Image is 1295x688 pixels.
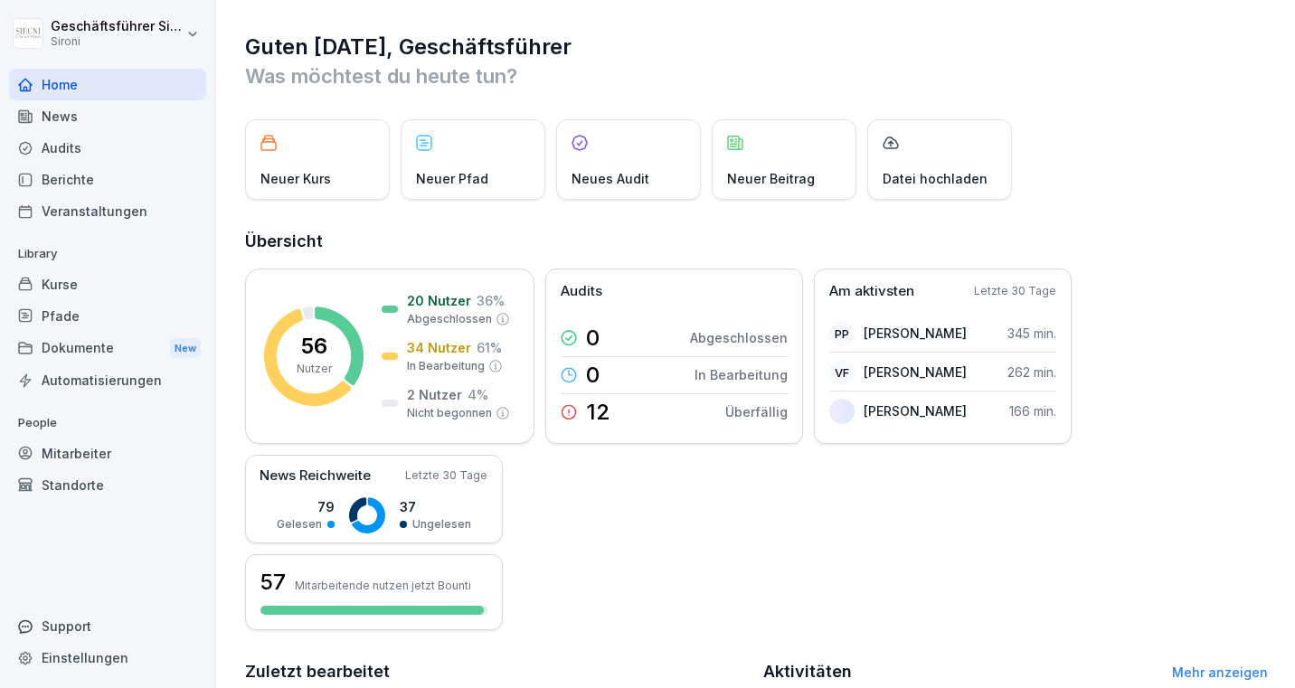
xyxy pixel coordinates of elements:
[9,300,206,332] a: Pfade
[477,291,505,310] p: 36 %
[586,364,600,386] p: 0
[695,365,788,384] p: In Bearbeitung
[864,363,967,382] p: [PERSON_NAME]
[586,327,600,349] p: 0
[407,405,492,421] p: Nicht begonnen
[9,195,206,227] a: Veranstaltungen
[864,324,967,343] p: [PERSON_NAME]
[297,361,332,377] p: Nutzer
[725,402,788,421] p: Überfällig
[400,497,471,516] p: 37
[245,61,1268,90] p: Was möchtest du heute tun?
[245,33,1268,61] h1: Guten [DATE], Geschäftsführer
[9,469,206,501] a: Standorte
[1007,363,1056,382] p: 262 min.
[405,467,487,484] p: Letzte 30 Tage
[260,466,371,486] p: News Reichweite
[245,229,1268,254] h2: Übersicht
[277,516,322,532] p: Gelesen
[9,100,206,132] a: News
[407,311,492,327] p: Abgeschlossen
[9,364,206,396] a: Automatisierungen
[561,281,602,302] p: Audits
[260,567,286,598] h3: 57
[301,335,327,357] p: 56
[9,332,206,365] a: DokumenteNew
[245,659,751,684] h2: Zuletzt bearbeitet
[9,438,206,469] a: Mitarbeiter
[763,659,852,684] h2: Aktivitäten
[690,328,788,347] p: Abgeschlossen
[9,332,206,365] div: Dokumente
[277,497,335,516] p: 79
[9,164,206,195] a: Berichte
[9,132,206,164] a: Audits
[974,283,1056,299] p: Letzte 30 Tage
[407,385,462,404] p: 2 Nutzer
[727,169,815,188] p: Neuer Beitrag
[416,169,488,188] p: Neuer Pfad
[407,338,471,357] p: 34 Nutzer
[9,409,206,438] p: People
[407,358,485,374] p: In Bearbeitung
[9,269,206,300] a: Kurse
[829,360,855,385] div: VF
[9,642,206,674] a: Einstellungen
[9,240,206,269] p: Library
[9,610,206,642] div: Support
[412,516,471,532] p: Ungelesen
[477,338,502,357] p: 61 %
[407,291,471,310] p: 20 Nutzer
[260,169,331,188] p: Neuer Kurs
[468,385,488,404] p: 4 %
[170,338,201,359] div: New
[572,169,649,188] p: Neues Audit
[295,579,471,592] p: Mitarbeitende nutzen jetzt Bounti
[864,401,967,420] p: [PERSON_NAME]
[1172,664,1268,680] a: Mehr anzeigen
[586,401,610,423] p: 12
[829,321,855,346] div: PP
[51,35,183,48] p: Sironi
[51,19,183,34] p: Geschäftsführer Sironi
[829,281,914,302] p: Am aktivsten
[1009,401,1056,420] p: 166 min.
[1007,324,1056,343] p: 345 min.
[9,69,206,100] a: Home
[883,169,988,188] p: Datei hochladen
